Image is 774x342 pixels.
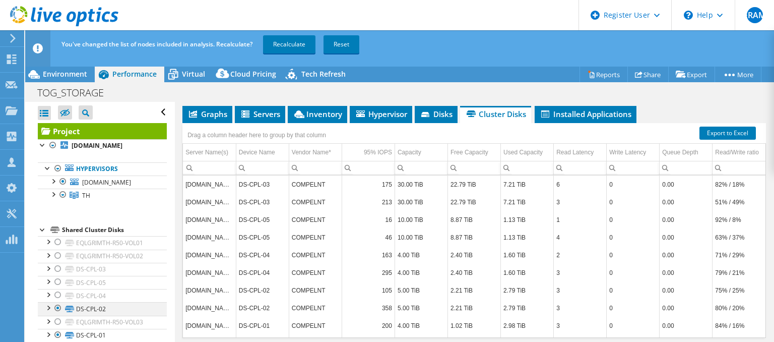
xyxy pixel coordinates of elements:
[713,193,765,211] td: Column Read/Write ratio, Value 51% / 49%
[448,299,501,317] td: Column Free Capacity, Value 2.21 TiB
[398,146,421,158] div: Capacity
[38,289,167,302] a: DS-CPL-04
[395,193,447,211] td: Column Capacity, Value 30.00 TiB
[501,264,554,281] td: Column Used Capacity, Value 1.60 TiB
[38,263,167,276] a: DS-CPL-03
[660,264,713,281] td: Column Queue Depth, Value 0.00
[183,281,236,299] td: Column Server Name(s), Value vmware-05.grimsby.int
[289,229,342,246] td: Column Vendor Name*, Value COMPELNT
[236,299,289,317] td: Column Device Name, Value DS-CPL-02
[289,299,342,317] td: Column Vendor Name*, Value COMPELNT
[342,229,395,246] td: Column 95% IOPS, Value 46
[448,161,501,175] td: Column Free Capacity, Filter cell
[607,264,660,281] td: Column Write Latency, Value 0
[747,7,763,23] span: ERAM
[627,67,669,82] a: Share
[236,193,289,211] td: Column Device Name, Value DS-CPL-03
[554,264,607,281] td: Column Read Latency, Value 3
[263,35,315,53] a: Recalculate
[342,193,395,211] td: Column 95% IOPS, Value 213
[38,176,167,189] a: [DOMAIN_NAME]
[448,317,501,334] td: Column Free Capacity, Value 1.02 TiB
[38,123,167,139] a: Project
[395,161,447,175] td: Column Capacity, Filter cell
[33,87,119,98] h1: TOG_STORAGE
[183,193,236,211] td: Column Server Name(s), Value vmware-07.grimsby.int
[395,229,447,246] td: Column Capacity, Value 10.00 TiB
[183,211,236,229] td: Column Server Name(s), Value vmware-05.grimsby.int
[43,69,87,79] span: Environment
[289,176,342,193] td: Column Vendor Name*, Value COMPELNT
[501,144,554,161] td: Used Capacity Column
[448,211,501,229] td: Column Free Capacity, Value 8.87 TiB
[501,299,554,317] td: Column Used Capacity, Value 2.79 TiB
[72,141,122,150] b: [DOMAIN_NAME]
[609,146,646,158] div: Write Latency
[554,229,607,246] td: Column Read Latency, Value 4
[448,229,501,246] td: Column Free Capacity, Value 8.87 TiB
[554,211,607,229] td: Column Read Latency, Value 1
[395,299,447,317] td: Column Capacity, Value 5.00 TiB
[715,146,758,158] div: Read/Write ratio
[38,276,167,289] a: DS-CPL-05
[82,178,131,187] span: [DOMAIN_NAME]
[236,264,289,281] td: Column Device Name, Value DS-CPL-04
[607,176,660,193] td: Column Write Latency, Value 0
[289,264,342,281] td: Column Vendor Name*, Value COMPELNT
[660,246,713,264] td: Column Queue Depth, Value 0.00
[684,11,693,20] svg: \n
[660,144,713,161] td: Queue Depth Column
[607,193,660,211] td: Column Write Latency, Value 0
[236,176,289,193] td: Column Device Name, Value DS-CPL-03
[236,211,289,229] td: Column Device Name, Value DS-CPL-05
[503,146,543,158] div: Used Capacity
[38,302,167,315] a: DS-CPL-02
[713,264,765,281] td: Column Read/Write ratio, Value 79% / 21%
[713,144,765,161] td: Read/Write ratio Column
[185,146,228,158] div: Server Name(s)
[660,161,713,175] td: Column Queue Depth, Filter cell
[395,211,447,229] td: Column Capacity, Value 10.00 TiB
[342,161,395,175] td: Column 95% IOPS, Filter cell
[395,264,447,281] td: Column Capacity, Value 4.00 TiB
[699,127,756,140] a: Export to Excel
[713,211,765,229] td: Column Read/Write ratio, Value 92% / 8%
[183,161,236,175] td: Column Server Name(s), Filter cell
[450,146,488,158] div: Free Capacity
[364,146,392,158] div: 95% IOPS
[395,317,447,334] td: Column Capacity, Value 4.00 TiB
[342,299,395,317] td: Column 95% IOPS, Value 358
[38,189,167,202] a: TH
[38,162,167,176] a: Hypervisors
[607,299,660,317] td: Column Write Latency, Value 0
[554,281,607,299] td: Column Read Latency, Value 3
[236,246,289,264] td: Column Device Name, Value DS-CPL-04
[289,193,342,211] td: Column Vendor Name*, Value COMPELNT
[607,229,660,246] td: Column Write Latency, Value 0
[187,109,227,119] span: Graphs
[342,144,395,161] td: 95% IOPS Column
[554,161,607,175] td: Column Read Latency, Filter cell
[342,246,395,264] td: Column 95% IOPS, Value 163
[554,193,607,211] td: Column Read Latency, Value 3
[236,161,289,175] td: Column Device Name, Filter cell
[607,144,660,161] td: Write Latency Column
[183,317,236,334] td: Column Server Name(s), Value vmware-05.grimsby.int
[342,211,395,229] td: Column 95% IOPS, Value 16
[185,128,329,142] div: Drag a column header here to group by that column
[501,176,554,193] td: Column Used Capacity, Value 7.21 TiB
[183,144,236,161] td: Server Name(s) Column
[236,317,289,334] td: Column Device Name, Value DS-CPL-01
[82,191,90,200] span: TH
[579,67,628,82] a: Reports
[713,229,765,246] td: Column Read/Write ratio, Value 63% / 37%
[540,109,631,119] span: Installed Applications
[38,316,167,329] a: EQLGRIMTH-R50-VOL03
[501,161,554,175] td: Column Used Capacity, Filter cell
[501,317,554,334] td: Column Used Capacity, Value 2.98 TiB
[448,264,501,281] td: Column Free Capacity, Value 2.40 TiB
[660,317,713,334] td: Column Queue Depth, Value 0.00
[324,35,359,53] a: Reset
[607,317,660,334] td: Column Write Latency, Value 0
[301,69,346,79] span: Tech Refresh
